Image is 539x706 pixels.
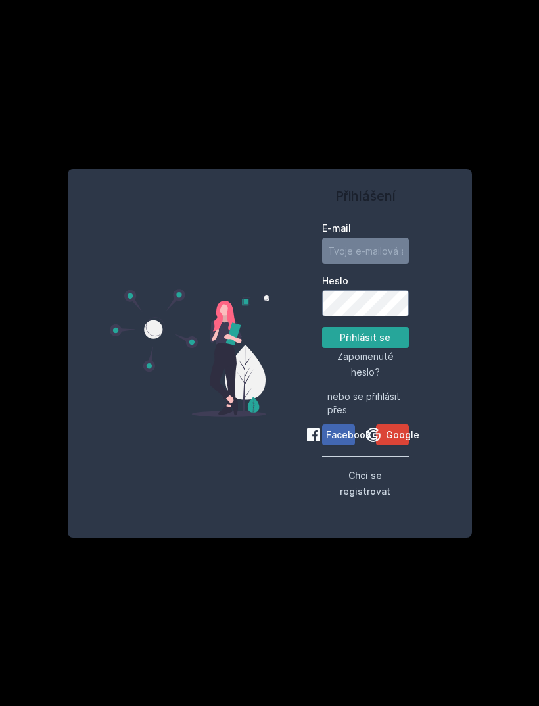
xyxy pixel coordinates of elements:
input: Tvoje e-mailová adresa [322,238,409,264]
label: Heslo [322,274,409,288]
label: E-mail [322,222,409,235]
span: Zapomenuté heslo? [337,351,394,378]
span: nebo se přihlásit přes [327,390,404,416]
h1: Přihlášení [322,186,409,206]
span: Google [386,428,419,441]
button: Chci se registrovat [322,467,409,499]
button: Facebook [322,424,355,445]
button: Google [376,424,409,445]
span: Chci se registrovat [340,470,390,497]
span: Facebook [326,428,371,441]
button: Přihlásit se [322,327,409,348]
